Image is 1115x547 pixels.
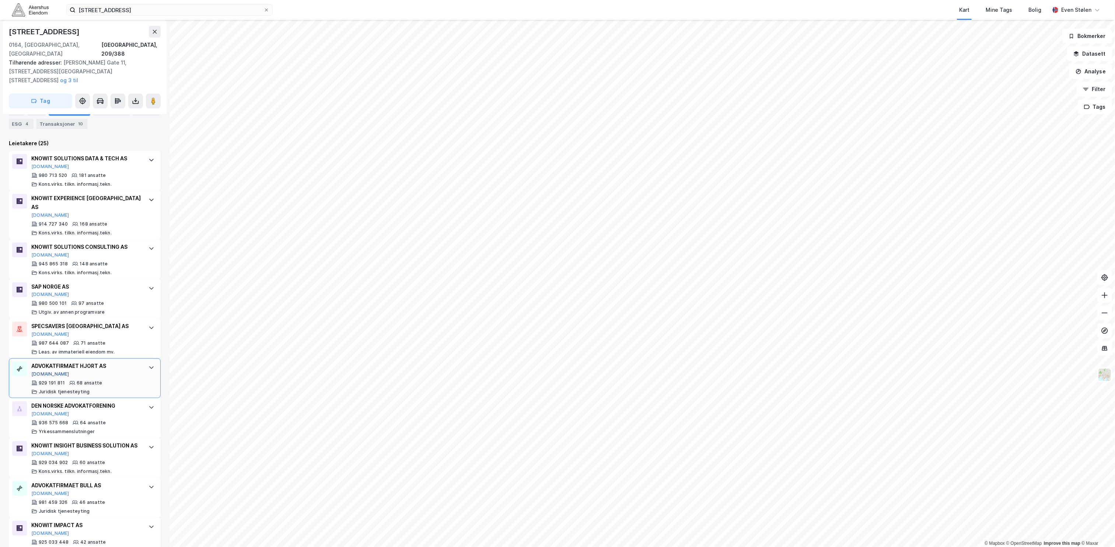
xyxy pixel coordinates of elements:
div: 10 [77,120,84,128]
button: [DOMAIN_NAME] [31,292,69,297]
div: Kons.virks. tilkn. informasj.tekn. [39,468,112,474]
div: 181 ansatte [79,173,106,178]
div: Juridisk tjenesteyting [39,389,90,395]
button: Tags [1078,100,1112,114]
div: 945 865 318 [39,261,68,267]
div: SAP NORGE AS [31,282,141,291]
div: 0164, [GEOGRAPHIC_DATA], [GEOGRAPHIC_DATA] [9,41,101,58]
button: [DOMAIN_NAME] [31,530,69,536]
div: 168 ansatte [80,221,107,227]
button: [DOMAIN_NAME] [31,411,69,417]
div: 981 459 326 [39,499,67,505]
div: 925 033 448 [39,539,69,545]
input: Søk på adresse, matrikkel, gårdeiere, leietakere eller personer [76,4,263,15]
div: 71 ansatte [81,340,105,346]
div: 97 ansatte [78,300,104,306]
button: [DOMAIN_NAME] [31,491,69,497]
button: [DOMAIN_NAME] [31,212,69,218]
span: Tilhørende adresser: [9,59,63,66]
div: SPECSAVERS [GEOGRAPHIC_DATA] AS [31,322,141,331]
div: Juridisk tjenesteyting [39,508,90,514]
iframe: Chat Widget [1078,512,1115,547]
div: KNOWIT EXPERIENCE [GEOGRAPHIC_DATA] AS [31,194,141,212]
button: Datasett [1067,46,1112,61]
div: 929 034 902 [39,460,68,466]
div: ADVOKATFIRMAET BULL AS [31,481,141,490]
div: ESG [9,119,34,129]
div: KNOWIT SOLUTIONS DATA & TECH AS [31,154,141,163]
a: OpenStreetMap [1006,541,1042,546]
div: Yrkessammenslutninger [39,429,95,435]
div: Kart [959,6,969,14]
img: akershus-eiendom-logo.9091f326c980b4bce74ccdd9f866810c.svg [12,3,49,16]
a: Mapbox [985,541,1005,546]
div: 914 727 340 [39,221,68,227]
div: Kons.virks. tilkn. informasj.tekn. [39,230,112,236]
div: 42 ansatte [80,539,106,545]
div: 64 ansatte [80,420,106,426]
div: Kons.virks. tilkn. informasj.tekn. [39,270,112,276]
div: 148 ansatte [80,261,108,267]
div: Leietakere (25) [9,139,161,148]
div: KNOWIT INSIGHT BUSINESS SOLUTION AS [31,441,141,450]
img: Z [1098,368,1112,382]
div: Kontrollprogram for chat [1078,512,1115,547]
div: 936 575 668 [39,420,68,426]
button: Filter [1077,82,1112,97]
div: 68 ansatte [77,380,102,386]
div: Transaksjoner [36,119,87,129]
button: Bokmerker [1062,29,1112,43]
div: DEN NORSKE ADVOKATFORENING [31,401,141,410]
button: Tag [9,94,72,108]
button: [DOMAIN_NAME] [31,371,69,377]
button: [DOMAIN_NAME] [31,331,69,337]
div: [GEOGRAPHIC_DATA], 209/388 [101,41,161,58]
div: Kons.virks. tilkn. informasj.tekn. [39,181,112,187]
div: Utgiv. av annen programvare [39,309,105,315]
div: KNOWIT SOLUTIONS CONSULTING AS [31,243,141,251]
button: Analyse [1069,64,1112,79]
div: KNOWIT IMPACT AS [31,521,141,530]
button: [DOMAIN_NAME] [31,164,69,170]
button: [DOMAIN_NAME] [31,252,69,258]
a: Improve this map [1044,541,1080,546]
div: Mine Tags [986,6,1012,14]
div: Even Stølen [1061,6,1091,14]
button: [DOMAIN_NAME] [31,451,69,457]
div: 980 500 101 [39,300,67,306]
div: [STREET_ADDRESS] [9,26,81,38]
div: 60 ansatte [80,460,105,466]
div: 929 191 811 [39,380,65,386]
div: 987 644 087 [39,340,69,346]
div: ADVOKATFIRMAET HJORT AS [31,362,141,370]
div: Bolig [1028,6,1041,14]
div: Leas. av immateriell eiendom mv. [39,349,115,355]
div: [PERSON_NAME] Gate 11, [STREET_ADDRESS][GEOGRAPHIC_DATA][STREET_ADDRESS] [9,58,155,85]
div: 4 [23,120,31,128]
div: 980 713 520 [39,173,67,178]
div: 46 ansatte [79,499,105,505]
